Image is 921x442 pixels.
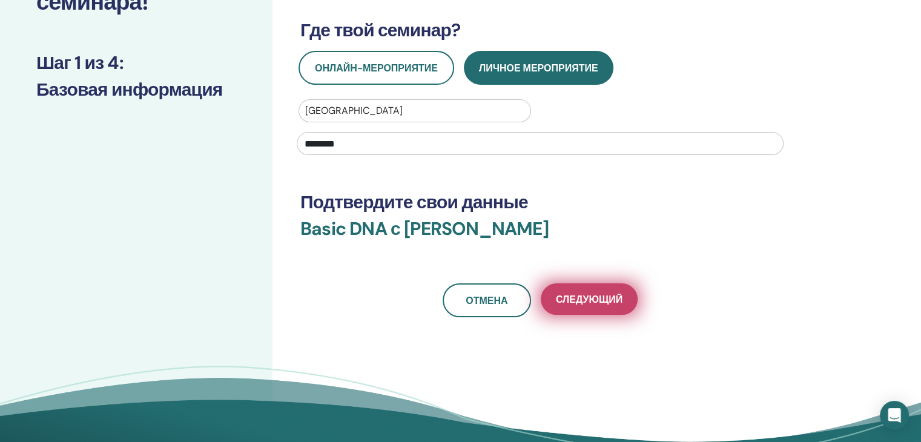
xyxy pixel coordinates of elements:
button: Следующий [541,283,638,315]
span: Следующий [556,293,622,306]
h3: Где твой семинар? [300,19,780,41]
span: Онлайн-мероприятие [315,62,438,74]
a: Отмена [443,283,531,317]
span: Личное мероприятие [479,62,598,74]
span: Отмена [466,294,507,307]
div: Open Intercom Messenger [880,401,909,430]
button: Личное мероприятие [464,51,613,85]
button: Онлайн-мероприятие [299,51,454,85]
h3: Базовая информация [36,79,236,101]
h3: Подтвердите свои данные [300,191,780,213]
h3: Basic DNA с [PERSON_NAME] [300,218,780,254]
h3: Шаг 1 из 4 : [36,52,236,74]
